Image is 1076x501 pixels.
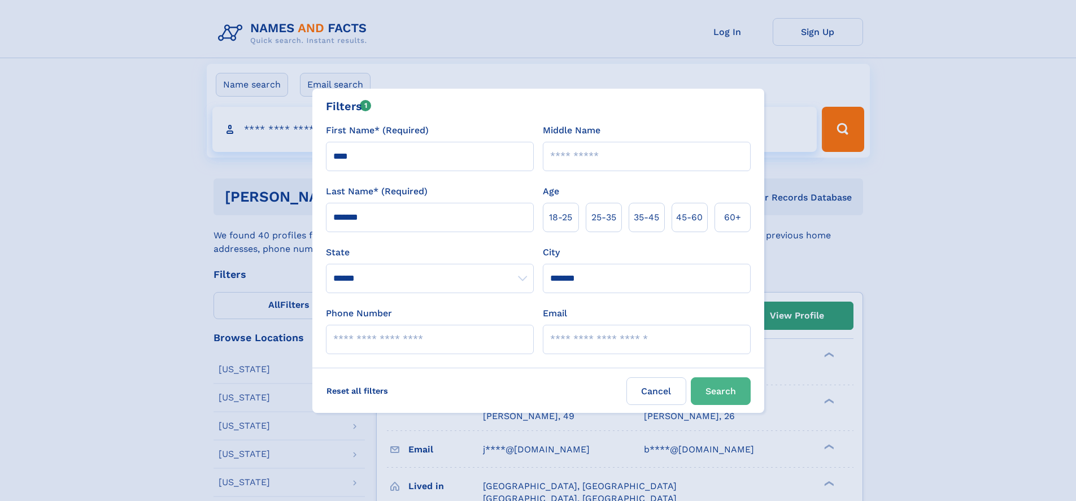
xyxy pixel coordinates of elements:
button: Search [691,377,751,405]
label: Email [543,307,567,320]
label: Age [543,185,559,198]
span: 60+ [724,211,741,224]
span: 35‑45 [634,211,659,224]
div: Filters [326,98,372,115]
label: First Name* (Required) [326,124,429,137]
span: 25‑35 [591,211,616,224]
label: State [326,246,534,259]
label: Cancel [626,377,686,405]
label: Last Name* (Required) [326,185,428,198]
span: 45‑60 [676,211,703,224]
label: City [543,246,560,259]
label: Reset all filters [319,377,395,404]
label: Phone Number [326,307,392,320]
label: Middle Name [543,124,600,137]
span: 18‑25 [549,211,572,224]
